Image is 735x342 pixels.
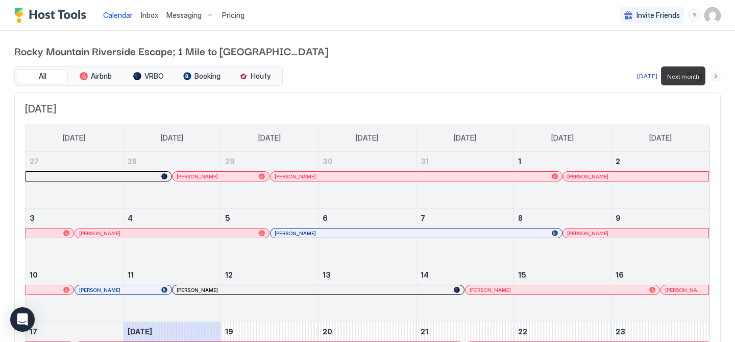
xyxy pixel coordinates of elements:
[514,152,611,171] a: August 1, 2025
[416,265,513,284] a: August 14, 2025
[30,270,38,279] span: 10
[221,209,318,265] td: August 5, 2025
[611,265,709,322] td: August 16, 2025
[518,214,523,222] span: 8
[416,322,513,341] a: August 21, 2025
[421,327,428,336] span: 21
[616,270,624,279] span: 16
[221,265,318,322] td: August 12, 2025
[79,287,120,293] span: [PERSON_NAME]
[225,157,235,166] span: 29
[513,265,611,322] td: August 15, 2025
[649,133,672,143] span: [DATE]
[123,265,220,322] td: August 11, 2025
[318,322,415,341] a: August 20, 2025
[346,124,388,152] a: Wednesday
[141,11,158,19] span: Inbox
[26,209,123,227] a: August 3, 2025
[318,265,415,284] a: August 13, 2025
[275,173,316,180] span: [PERSON_NAME]
[248,124,291,152] a: Tuesday
[124,209,220,227] a: August 4, 2025
[275,230,316,237] span: [PERSON_NAME]
[17,69,68,83] button: All
[514,209,611,227] a: August 8, 2025
[514,322,611,341] a: August 22, 2025
[26,265,123,322] td: August 10, 2025
[225,214,230,222] span: 5
[323,270,331,279] span: 13
[275,230,558,237] div: [PERSON_NAME]
[221,265,318,284] a: August 12, 2025
[103,10,133,20] a: Calendar
[128,270,134,279] span: 11
[611,209,709,227] a: August 9, 2025
[124,265,220,284] a: August 11, 2025
[416,265,513,322] td: August 14, 2025
[551,133,574,143] span: [DATE]
[616,327,625,336] span: 23
[421,157,429,166] span: 31
[79,230,120,237] span: [PERSON_NAME]
[70,69,121,83] button: Airbnb
[26,322,123,341] a: August 17, 2025
[251,72,271,81] span: Houfy
[637,72,657,81] div: [DATE]
[639,124,682,152] a: Saturday
[177,173,218,180] span: [PERSON_NAME]
[225,327,233,336] span: 19
[541,124,584,152] a: Friday
[616,214,621,222] span: 9
[39,72,46,81] span: All
[636,11,680,20] span: Invite Friends
[222,11,244,20] span: Pricing
[611,265,709,284] a: August 16, 2025
[103,11,133,19] span: Calendar
[323,157,333,166] span: 30
[611,152,709,209] td: August 2, 2025
[151,124,193,152] a: Monday
[704,7,721,24] div: User profile
[25,103,710,116] span: [DATE]
[128,327,152,336] span: [DATE]
[221,322,318,341] a: August 19, 2025
[141,10,158,20] a: Inbox
[611,322,709,341] a: August 23, 2025
[688,9,700,21] div: menu
[665,287,704,293] span: [PERSON_NAME]
[318,152,416,209] td: July 30, 2025
[221,152,318,171] a: July 29, 2025
[470,287,655,293] div: [PERSON_NAME]
[421,270,429,279] span: 14
[166,11,202,20] span: Messaging
[323,327,332,336] span: 20
[611,152,709,171] a: August 2, 2025
[221,209,318,227] a: August 5, 2025
[611,209,709,265] td: August 9, 2025
[323,214,328,222] span: 6
[26,209,123,265] td: August 3, 2025
[454,133,476,143] span: [DATE]
[221,152,318,209] td: July 29, 2025
[616,157,620,166] span: 2
[567,173,608,180] span: [PERSON_NAME]
[225,270,233,279] span: 12
[63,133,85,143] span: [DATE]
[258,133,281,143] span: [DATE]
[416,152,513,171] a: July 31, 2025
[356,133,378,143] span: [DATE]
[79,287,167,293] div: [PERSON_NAME]
[518,327,527,336] span: 22
[470,287,511,293] span: [PERSON_NAME]
[14,43,721,58] span: Rocky Mountain Riverside Escape; 1 Mile to [GEOGRAPHIC_DATA]
[30,214,35,222] span: 3
[229,69,280,83] button: Houfy
[144,72,164,81] span: VRBO
[416,209,513,227] a: August 7, 2025
[416,209,513,265] td: August 7, 2025
[161,133,183,143] span: [DATE]
[124,152,220,171] a: July 28, 2025
[177,287,460,293] div: [PERSON_NAME]
[123,209,220,265] td: August 4, 2025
